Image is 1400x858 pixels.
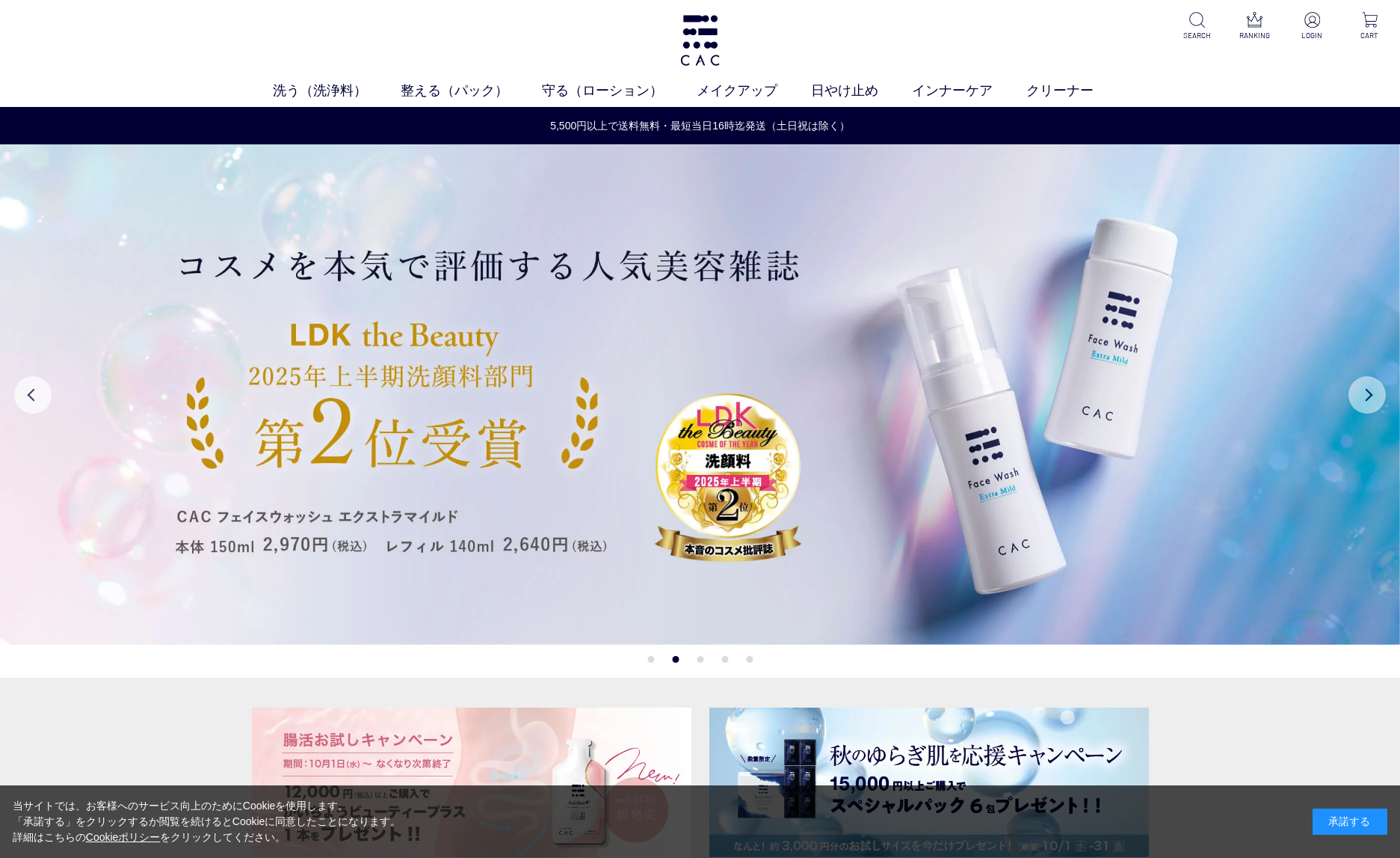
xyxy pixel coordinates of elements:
[1179,12,1215,41] a: SEARCH
[1179,30,1215,41] p: SEARCH
[1,118,1399,134] a: 5,500円以上で送料無料・最短当日16時迄発送（土日祝は除く）
[1236,30,1273,41] p: RANKING
[13,798,401,845] div: 当サイトでは、お客様へのサービス向上のためにCookieを使用します。 「承諾する」をクリックするか閲覧を続けるとCookieに同意したことになります。 詳細はこちらの をクリックしてください。
[647,656,654,663] button: 1 of 5
[1294,30,1330,41] p: LOGIN
[721,656,728,663] button: 4 of 5
[811,81,912,101] a: 日やけ止め
[86,831,161,843] a: Cookieポリシー
[252,708,691,857] img: 腸活お試しキャンペーン
[912,81,1026,101] a: インナーケア
[542,81,697,101] a: 守る（ローション）
[1026,81,1127,101] a: クリーナー
[273,81,401,101] a: 洗う（洗浄料）
[672,656,679,663] button: 2 of 5
[1313,809,1387,835] div: 承諾する
[14,376,52,414] button: Previous
[697,81,811,101] a: メイクアップ
[678,15,723,66] img: logo
[1351,12,1388,41] a: CART
[1294,12,1330,41] a: LOGIN
[697,656,703,663] button: 3 of 5
[709,708,1149,857] img: スペシャルパックお試しプレゼント
[1348,376,1386,414] button: Next
[401,81,542,101] a: 整える（パック）
[1236,12,1273,41] a: RANKING
[746,656,753,663] button: 5 of 5
[1351,30,1388,41] p: CART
